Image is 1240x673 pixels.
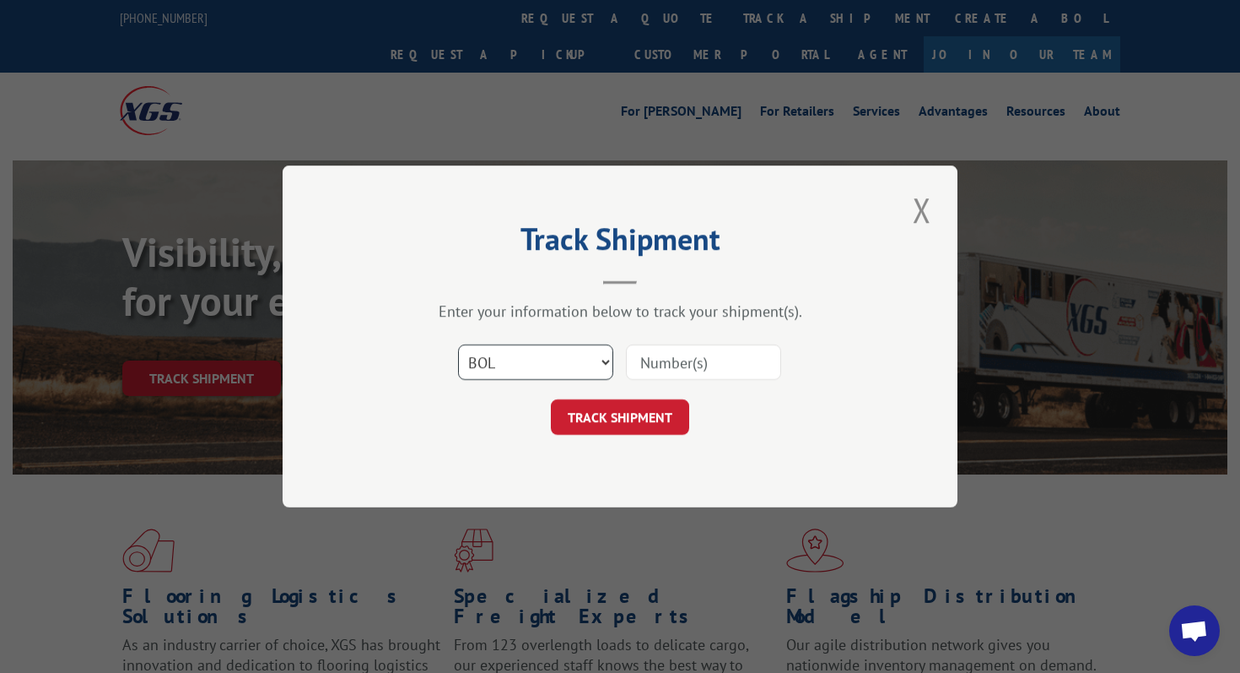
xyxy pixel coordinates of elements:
[367,301,873,321] div: Enter your information below to track your shipment(s).
[367,227,873,259] h2: Track Shipment
[908,187,936,233] button: Close modal
[551,399,689,435] button: TRACK SHIPMENT
[1169,605,1220,656] a: Open chat
[626,345,781,380] input: Number(s)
